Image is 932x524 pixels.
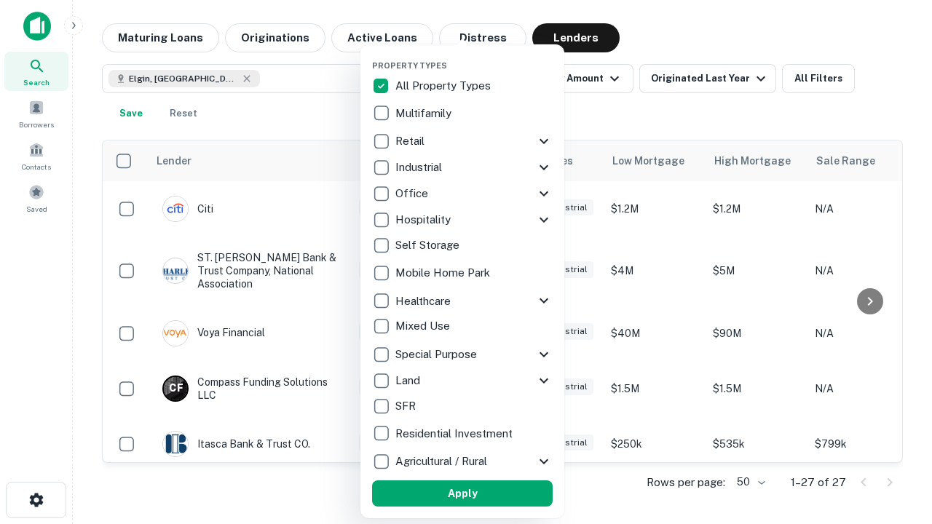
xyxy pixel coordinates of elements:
[395,159,445,176] p: Industrial
[395,132,427,150] p: Retail
[395,425,516,442] p: Residential Investment
[395,185,431,202] p: Office
[395,77,494,95] p: All Property Types
[395,397,419,415] p: SFR
[395,293,454,310] p: Healthcare
[372,448,553,475] div: Agricultural / Rural
[395,346,480,363] p: Special Purpose
[372,341,553,368] div: Special Purpose
[372,480,553,507] button: Apply
[372,180,553,207] div: Office
[395,264,493,282] p: Mobile Home Park
[372,154,553,180] div: Industrial
[395,105,454,122] p: Multifamily
[395,372,423,389] p: Land
[372,368,553,394] div: Land
[395,453,490,470] p: Agricultural / Rural
[372,128,553,154] div: Retail
[372,287,553,314] div: Healthcare
[859,361,932,431] iframe: Chat Widget
[372,61,447,70] span: Property Types
[395,317,453,335] p: Mixed Use
[372,207,553,233] div: Hospitality
[395,237,462,254] p: Self Storage
[395,211,454,229] p: Hospitality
